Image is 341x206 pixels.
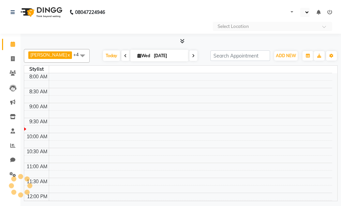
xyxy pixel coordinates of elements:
div: 9:00 AM [28,103,49,110]
div: Select Location [218,23,249,30]
div: 10:30 AM [25,148,49,155]
div: Stylist [24,66,49,73]
div: 8:00 AM [28,73,49,80]
a: x [67,52,70,58]
span: Wed [136,53,152,58]
div: 10:00 AM [25,133,49,140]
span: +4 [73,52,84,57]
div: 11:00 AM [25,163,49,170]
div: 11:30 AM [25,178,49,185]
div: 9:30 AM [28,118,49,125]
div: 8:30 AM [28,88,49,95]
span: Today [103,50,120,61]
span: ADD NEW [276,53,296,58]
input: 2025-09-03 [152,51,186,61]
span: [PERSON_NAME] [30,52,67,58]
button: ADD NEW [274,51,298,61]
img: logo [17,3,64,22]
input: Search Appointment [210,50,270,61]
div: 12:00 PM [26,193,49,200]
b: 08047224946 [75,3,105,22]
